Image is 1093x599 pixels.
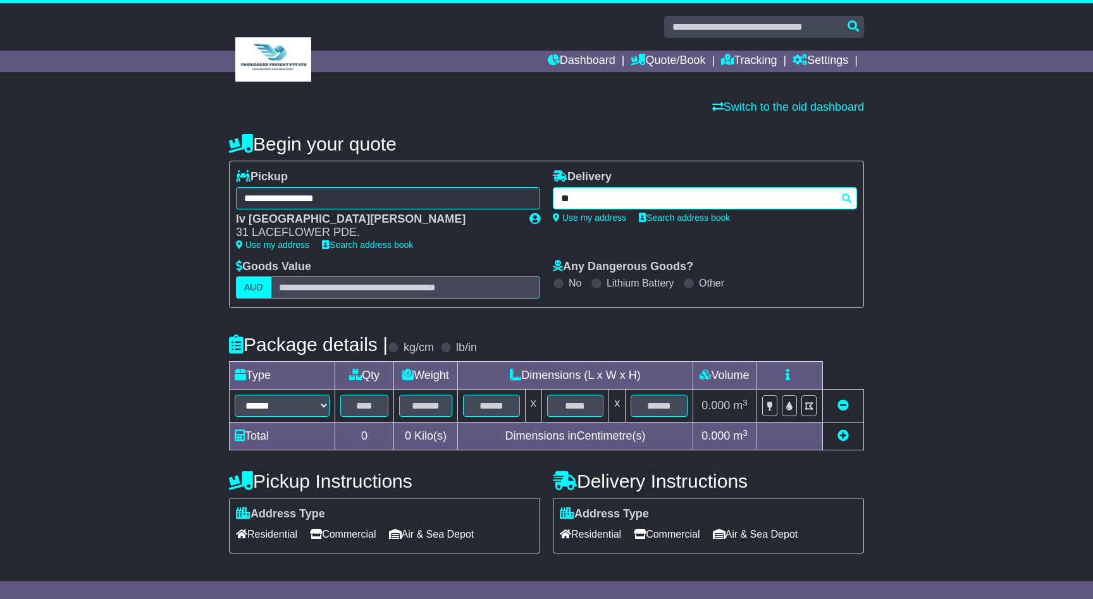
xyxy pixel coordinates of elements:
[569,277,581,289] label: No
[236,260,311,274] label: Goods Value
[230,362,335,390] td: Type
[322,240,413,250] a: Search address book
[553,170,612,184] label: Delivery
[404,341,434,355] label: kg/cm
[693,362,756,390] td: Volume
[394,423,458,450] td: Kilo(s)
[634,524,700,544] span: Commercial
[236,226,517,240] div: 31 LACEFLOWER PDE.
[733,429,748,442] span: m
[631,51,705,72] a: Quote/Book
[236,524,297,544] span: Residential
[609,390,626,423] td: x
[560,507,649,521] label: Address Type
[525,390,541,423] td: x
[236,276,271,299] label: AUD
[236,170,288,184] label: Pickup
[230,423,335,450] td: Total
[553,471,864,491] h4: Delivery Instructions
[394,362,458,390] td: Weight
[457,362,693,390] td: Dimensions (L x W x H)
[236,213,517,226] div: Iv [GEOGRAPHIC_DATA][PERSON_NAME]
[335,423,394,450] td: 0
[335,362,394,390] td: Qty
[553,187,857,209] typeahead: Please provide city
[701,429,730,442] span: 0.000
[733,399,748,412] span: m
[456,341,477,355] label: lb/in
[229,334,388,355] h4: Package details |
[639,213,730,223] a: Search address book
[837,399,849,412] a: Remove this item
[389,524,474,544] span: Air & Sea Depot
[701,399,730,412] span: 0.000
[713,524,798,544] span: Air & Sea Depot
[229,133,864,154] h4: Begin your quote
[699,277,724,289] label: Other
[236,240,309,250] a: Use my address
[236,507,325,521] label: Address Type
[607,277,674,289] label: Lithium Battery
[229,471,540,491] h4: Pickup Instructions
[405,429,411,442] span: 0
[837,429,849,442] a: Add new item
[560,524,621,544] span: Residential
[743,398,748,407] sup: 3
[548,51,615,72] a: Dashboard
[743,428,748,438] sup: 3
[712,101,864,113] a: Switch to the old dashboard
[553,213,626,223] a: Use my address
[721,51,777,72] a: Tracking
[457,423,693,450] td: Dimensions in Centimetre(s)
[310,524,376,544] span: Commercial
[553,260,693,274] label: Any Dangerous Goods?
[793,51,848,72] a: Settings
